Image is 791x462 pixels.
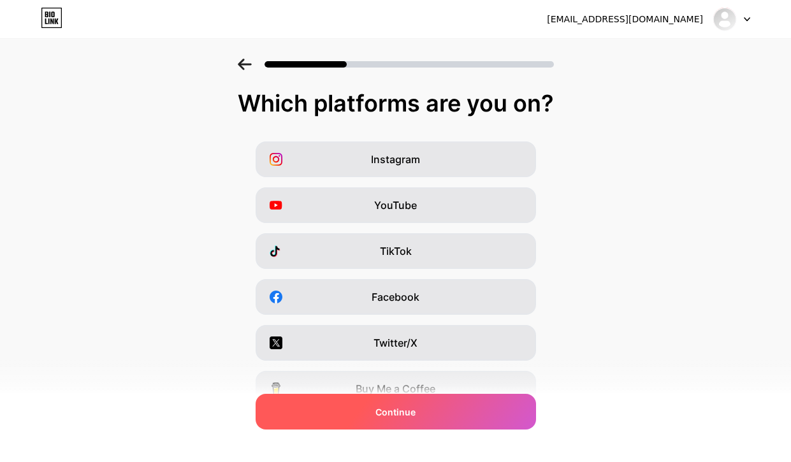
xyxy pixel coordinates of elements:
[380,243,412,259] span: TikTok
[374,335,417,350] span: Twitter/X
[13,90,778,116] div: Which platforms are you on?
[372,427,419,442] span: Snapchat
[372,289,419,305] span: Facebook
[371,152,420,167] span: Instagram
[356,381,435,396] span: Buy Me a Coffee
[375,405,416,419] span: Continue
[547,13,703,26] div: [EMAIL_ADDRESS][DOMAIN_NAME]
[374,198,417,213] span: YouTube
[713,7,737,31] img: Rafael Querino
